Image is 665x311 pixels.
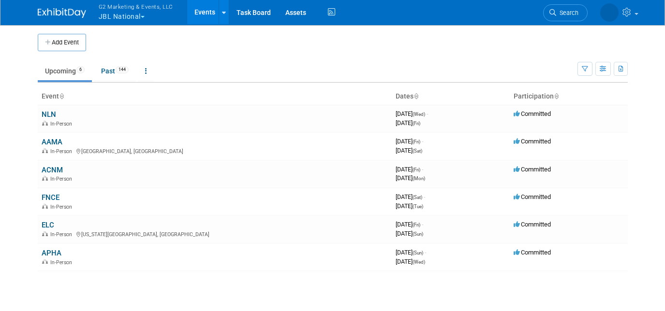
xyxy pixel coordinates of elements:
[42,148,48,153] img: In-Person Event
[413,121,420,126] span: (Fri)
[50,148,75,155] span: In-Person
[76,66,85,73] span: 6
[42,259,48,264] img: In-Person Event
[38,62,92,80] a: Upcoming6
[59,92,64,100] a: Sort by Event Name
[414,92,418,100] a: Sort by Start Date
[396,138,423,145] span: [DATE]
[413,259,425,265] span: (Wed)
[422,221,423,228] span: -
[42,110,56,119] a: NLN
[413,112,425,117] span: (Wed)
[396,119,420,127] span: [DATE]
[425,249,426,256] span: -
[42,204,48,209] img: In-Person Event
[514,193,551,200] span: Committed
[422,166,423,173] span: -
[50,121,75,127] span: In-Person
[514,166,551,173] span: Committed
[413,176,425,181] span: (Mon)
[42,166,63,174] a: ACNM
[42,231,48,236] img: In-Person Event
[396,193,425,200] span: [DATE]
[413,231,423,237] span: (Sun)
[396,147,422,154] span: [DATE]
[413,204,423,209] span: (Tue)
[514,110,551,117] span: Committed
[413,195,422,200] span: (Sat)
[543,4,588,21] a: Search
[42,147,388,155] div: [GEOGRAPHIC_DATA], [GEOGRAPHIC_DATA]
[514,249,551,256] span: Committed
[396,166,423,173] span: [DATE]
[396,174,425,182] span: [DATE]
[422,138,423,145] span: -
[396,110,428,117] span: [DATE]
[116,66,129,73] span: 144
[514,221,551,228] span: Committed
[50,231,75,238] span: In-Person
[50,176,75,182] span: In-Person
[42,221,54,229] a: ELC
[38,88,392,105] th: Event
[413,148,422,154] span: (Sat)
[42,249,61,257] a: APHA
[42,230,388,238] div: [US_STATE][GEOGRAPHIC_DATA], [GEOGRAPHIC_DATA]
[396,230,423,237] span: [DATE]
[392,88,510,105] th: Dates
[99,1,173,12] span: G2 Marketing & Events, LLC
[42,121,48,126] img: In-Person Event
[396,221,423,228] span: [DATE]
[554,92,559,100] a: Sort by Participation Type
[424,193,425,200] span: -
[514,138,551,145] span: Committed
[42,176,48,181] img: In-Person Event
[42,193,59,202] a: FNCE
[413,139,420,144] span: (Fri)
[396,249,426,256] span: [DATE]
[38,8,86,18] img: ExhibitDay
[413,250,423,255] span: (Sun)
[556,9,578,16] span: Search
[38,34,86,51] button: Add Event
[50,204,75,210] span: In-Person
[427,110,428,117] span: -
[600,3,619,22] img: Laine Butler
[94,62,136,80] a: Past144
[510,88,628,105] th: Participation
[50,259,75,266] span: In-Person
[396,202,423,210] span: [DATE]
[42,138,62,146] a: AAMA
[396,258,425,265] span: [DATE]
[413,222,420,227] span: (Fri)
[413,167,420,172] span: (Fri)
